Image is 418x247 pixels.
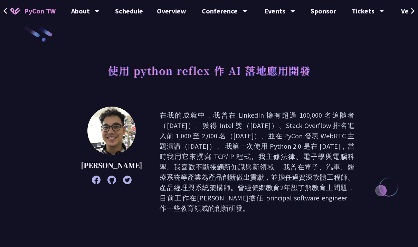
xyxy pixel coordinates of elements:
[160,110,354,214] p: 在我的成就中，我曾在 LinkedIn 擁有超過 100,000 名追隨者（[DATE]）、獲得 Intel 獎（[DATE]）、Stack Overflow 排名進入前 1,000 至 2,0...
[87,107,136,155] img: Milo Chen
[81,160,142,170] p: [PERSON_NAME]
[3,2,63,20] a: PyCon TW
[10,8,21,14] img: Home icon of PyCon TW 2025
[24,6,56,16] span: PyCon TW
[108,60,310,81] h1: 使用 python reflex 作 AI 落地應用開發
